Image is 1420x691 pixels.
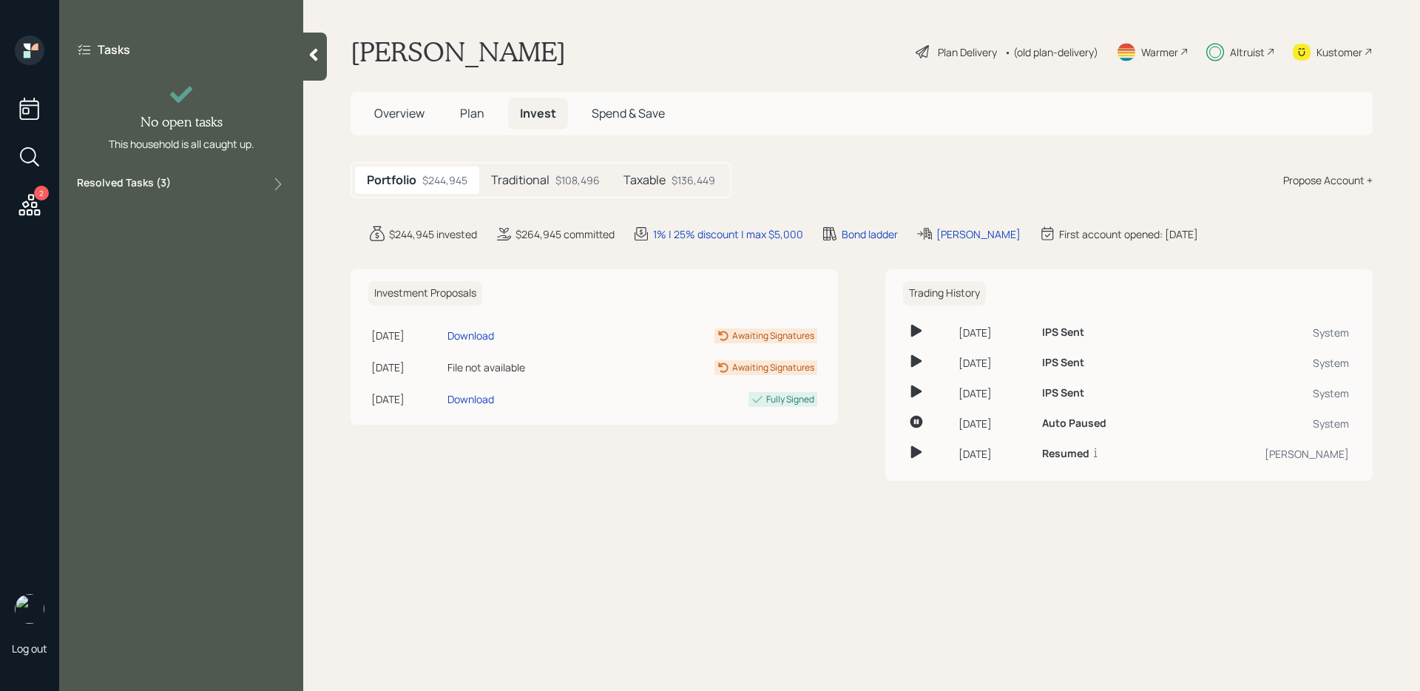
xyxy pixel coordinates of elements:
label: Resolved Tasks ( 3 ) [77,175,171,193]
div: Altruist [1230,44,1265,60]
div: [DATE] [958,416,1030,431]
span: Spend & Save [592,105,665,121]
h5: Traditional [491,173,550,187]
div: Warmer [1141,44,1178,60]
div: Log out [12,641,47,655]
label: Tasks [98,41,130,58]
div: [DATE] [371,328,442,343]
div: • (old plan-delivery) [1004,44,1098,60]
div: [DATE] [371,360,442,375]
h6: Resumed [1042,448,1089,460]
h4: No open tasks [141,114,223,130]
span: Overview [374,105,425,121]
div: Awaiting Signatures [732,361,814,374]
div: [DATE] [958,355,1030,371]
h1: [PERSON_NAME] [351,36,566,68]
div: $136,449 [672,172,715,188]
div: System [1183,355,1349,371]
div: 1% | 25% discount | max $5,000 [653,226,803,242]
div: [DATE] [371,391,442,407]
span: Plan [460,105,484,121]
div: 2 [34,186,49,200]
div: Plan Delivery [938,44,997,60]
img: sami-boghos-headshot.png [15,594,44,624]
h6: IPS Sent [1042,387,1084,400]
div: File not available [447,360,605,375]
div: $108,496 [555,172,600,188]
div: Awaiting Signatures [732,329,814,343]
h5: Portfolio [367,173,416,187]
div: Bond ladder [842,226,898,242]
div: Download [447,391,494,407]
h6: IPS Sent [1042,326,1084,339]
div: [PERSON_NAME] [1183,446,1349,462]
div: System [1183,385,1349,401]
div: This household is all caught up. [109,136,254,152]
div: Propose Account + [1283,172,1373,188]
div: $244,945 invested [389,226,477,242]
h5: Taxable [623,173,666,187]
h6: IPS Sent [1042,357,1084,369]
h6: Auto Paused [1042,417,1106,430]
h6: Investment Proposals [368,281,482,306]
div: [DATE] [958,325,1030,340]
span: Invest [520,105,556,121]
div: System [1183,416,1349,431]
div: [DATE] [958,446,1030,462]
div: First account opened: [DATE] [1059,226,1198,242]
div: [PERSON_NAME] [936,226,1021,242]
h6: Trading History [903,281,986,306]
div: $244,945 [422,172,467,188]
div: System [1183,325,1349,340]
div: Kustomer [1316,44,1362,60]
div: Fully Signed [766,393,814,406]
div: [DATE] [958,385,1030,401]
div: $264,945 committed [515,226,615,242]
div: Download [447,328,494,343]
